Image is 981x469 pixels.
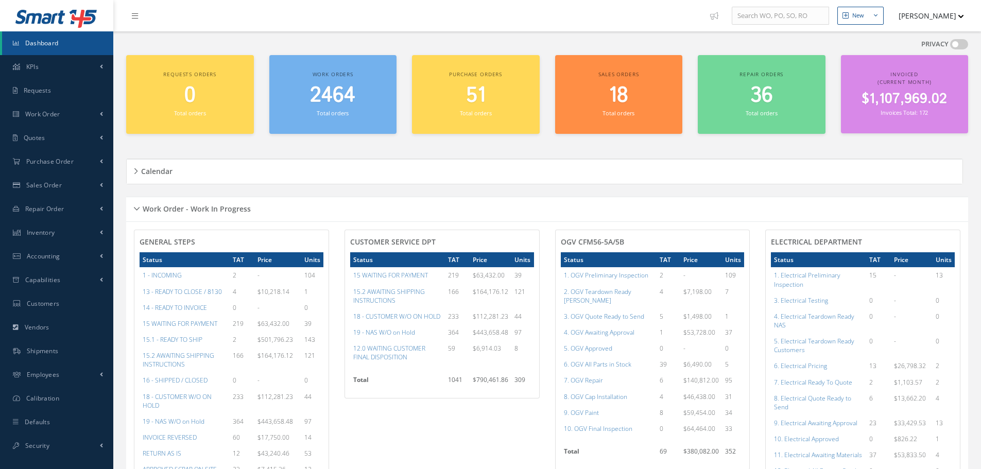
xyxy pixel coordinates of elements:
[657,340,681,356] td: 0
[27,370,60,379] span: Employees
[683,408,715,417] span: $59,454.00
[933,267,955,292] td: 13
[722,389,744,405] td: 31
[774,450,862,459] a: 11. Electrical Awaiting Materials
[933,333,955,358] td: 0
[866,390,891,415] td: 6
[657,284,681,308] td: 4
[933,415,955,431] td: 13
[301,413,323,429] td: 97
[933,252,955,267] th: Units
[143,351,214,369] a: 15.2 AWAITING SHIPPING INSTRUCTIONS
[657,421,681,437] td: 0
[933,308,955,333] td: 0
[445,308,470,324] td: 233
[143,287,222,296] a: 13 - READY TO CLOSE / 8130
[866,358,891,374] td: 13
[143,417,204,426] a: 19 - NAS W/O on Hold
[866,333,891,358] td: 0
[301,389,323,413] td: 44
[657,267,681,283] td: 2
[603,109,634,117] small: Total orders
[25,204,64,213] span: Repair Order
[470,252,511,267] th: Price
[750,81,773,110] span: 36
[894,337,896,345] span: -
[722,356,744,372] td: 5
[722,267,744,283] td: 109
[774,271,840,288] a: 1. Electrical Preliminary Inspection
[680,252,722,267] th: Price
[722,405,744,421] td: 34
[473,287,508,296] span: $164,176.12
[732,7,829,25] input: Search WO, PO, SO, RO
[564,424,632,433] a: 10. OGV Final Inspection
[657,389,681,405] td: 4
[301,372,323,388] td: 0
[257,449,289,458] span: $43,240.46
[683,424,715,433] span: $64,464.00
[774,378,852,387] a: 7. Electrical Ready To Quote
[722,372,744,388] td: 95
[852,11,864,20] div: New
[933,374,955,390] td: 2
[313,71,353,78] span: Work orders
[657,356,681,372] td: 39
[933,431,955,447] td: 1
[894,435,917,443] span: $826.22
[564,360,631,369] a: 6. OGV All Parts in Stock
[564,328,634,337] a: 4. OGV Awaiting Approval
[683,360,712,369] span: $6,490.00
[445,340,470,365] td: 59
[881,109,928,116] small: Invoices Total: 172
[27,299,60,308] span: Customers
[746,109,778,117] small: Total orders
[230,332,254,348] td: 2
[143,449,181,458] a: RETURN AS IS
[25,275,61,284] span: Capabilities
[657,308,681,324] td: 5
[683,271,685,280] span: -
[564,344,612,353] a: 5. OGV Approved
[140,252,230,267] th: Status
[722,252,744,267] th: Units
[257,392,293,401] span: $112,281.23
[657,252,681,267] th: TAT
[230,284,254,300] td: 4
[25,323,49,332] span: Vendors
[774,419,857,427] a: 9. Electrical Awaiting Approval
[564,376,603,385] a: 7. OGV Repair
[683,312,712,321] span: $1,498.00
[657,444,681,464] td: 69
[24,133,45,142] span: Quotes
[921,39,949,49] label: PRIVACY
[143,392,212,410] a: 18 - CUSTOMER W/O ON HOLD
[310,81,355,110] span: 2464
[894,378,922,387] span: $1,103.57
[555,55,683,134] a: Sales orders 18 Total orders
[683,447,719,456] span: $380,082.00
[473,328,508,337] span: $443,658.48
[445,267,470,283] td: 219
[894,361,926,370] span: $26,798.32
[598,71,639,78] span: Sales orders
[25,39,59,47] span: Dashboard
[27,252,60,260] span: Accounting
[445,252,470,267] th: TAT
[473,375,508,384] span: $790,461.86
[353,344,425,361] a: 12.0 WAITING CUSTOMER FINAL DISPOSITION
[511,284,533,308] td: 121
[561,444,657,464] th: Total
[866,267,891,292] td: 15
[894,296,896,305] span: -
[257,303,260,312] span: -
[230,372,254,388] td: 0
[722,444,744,464] td: 352
[933,447,955,463] td: 4
[877,78,932,85] span: (Current Month)
[841,55,969,133] a: Invoiced (Current Month) $1,107,969.02 Invoices Total: 172
[2,31,113,55] a: Dashboard
[230,389,254,413] td: 233
[26,62,39,71] span: KPIs
[26,181,62,189] span: Sales Order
